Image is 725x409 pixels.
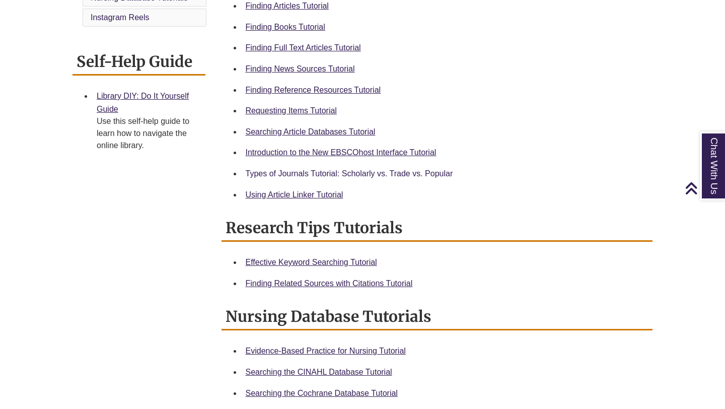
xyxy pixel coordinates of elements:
a: Finding Books Tutorial [246,23,325,31]
a: Finding Full Text Articles Tutorial [246,43,361,52]
h2: Research Tips Tutorials [222,215,653,242]
a: Searching the Cochrane Database Tutorial [246,389,398,397]
div: Use this self-help guide to learn how to navigate the online library. [97,115,197,152]
a: Evidence-Based Practice for Nursing Tutorial [246,347,406,355]
a: Searching Article Databases Tutorial [246,127,376,136]
a: Finding Reference Resources Tutorial [246,86,381,94]
h2: Nursing Database Tutorials [222,304,653,330]
a: Types of Journals Tutorial: Scholarly vs. Trade vs. Popular [246,169,453,178]
a: Instagram Reels [91,13,150,22]
a: Requesting Items Tutorial [246,106,337,115]
a: Finding Articles Tutorial [246,2,329,10]
a: Introduction to the New EBSCOhost Interface Tutorial [246,148,437,157]
a: Back to Top [685,181,722,195]
a: Using Article Linker Tutorial [246,190,343,199]
a: Effective Keyword Searching Tutorial [246,258,377,266]
h2: Self-Help Guide [72,49,205,76]
a: Finding Related Sources with Citations Tutorial [246,279,413,288]
a: Searching the CINAHL Database Tutorial [246,368,392,376]
a: Library DIY: Do It Yourself Guide [97,92,189,113]
a: Finding News Sources Tutorial [246,64,355,73]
